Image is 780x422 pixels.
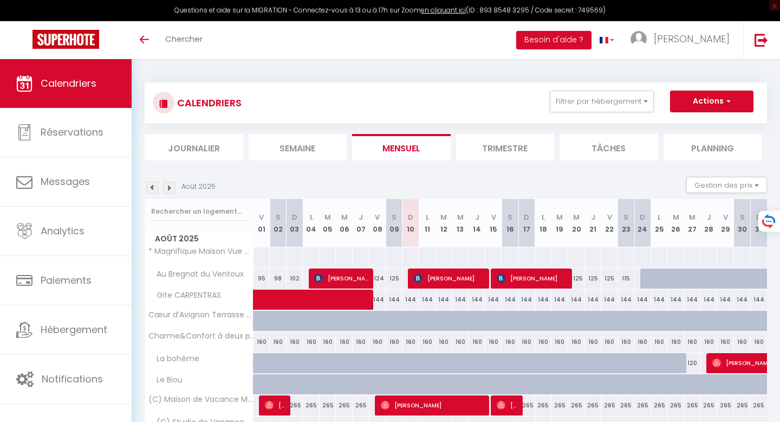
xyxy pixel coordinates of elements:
div: 265 [518,395,535,415]
th: 20 [568,199,585,247]
iframe: LiveChat chat widget [734,376,780,422]
div: 265 [303,395,320,415]
abbr: S [623,212,628,222]
span: Notifications [42,372,103,386]
span: * Magnifique Maison Vue Mont Ventoux* [147,247,255,255]
div: 265 [651,395,668,415]
abbr: M [556,212,563,222]
div: 144 [717,290,734,310]
span: Hébergement [41,323,107,336]
span: [PERSON_NAME] [314,268,370,289]
th: 28 [701,199,718,247]
div: 160 [601,332,618,352]
div: 265 [320,395,336,415]
th: 17 [518,199,535,247]
abbr: V [491,212,496,222]
th: 13 [452,199,469,247]
th: 08 [369,199,386,247]
th: 22 [601,199,618,247]
div: 160 [551,332,568,352]
abbr: L [310,212,313,222]
span: Charme&Confort à deux pas du [GEOGRAPHIC_DATA],[GEOGRAPHIC_DATA] [147,332,255,340]
abbr: D [524,212,529,222]
span: [PERSON_NAME] [497,395,519,415]
span: Paiements [41,273,92,287]
li: Semaine [249,134,347,161]
div: 160 [734,332,751,352]
th: 11 [419,199,435,247]
abbr: J [591,212,595,222]
div: 160 [402,332,419,352]
div: 265 [667,395,684,415]
abbr: S [276,212,281,222]
abbr: D [292,212,297,222]
span: (C) Maison de Vacance Moirmoiron [147,395,255,404]
div: 125 [568,268,585,289]
abbr: V [375,212,380,222]
th: 05 [320,199,336,247]
th: 18 [535,199,552,247]
th: 12 [435,199,452,247]
th: 15 [485,199,502,247]
div: 102 [287,268,303,289]
div: 160 [502,332,518,352]
div: 125 [601,268,618,289]
th: 27 [684,199,701,247]
a: en cliquant ici [421,5,466,15]
th: 25 [651,199,668,247]
abbr: V [723,212,728,222]
th: 23 [618,199,635,247]
li: Planning [664,134,762,161]
div: 265 [701,395,718,415]
div: 144 [667,290,684,310]
abbr: M [673,212,679,222]
abbr: J [359,212,363,222]
div: 144 [618,290,635,310]
div: 98 [270,268,287,289]
th: 09 [386,199,402,247]
div: 160 [386,332,402,352]
th: 07 [353,199,369,247]
th: 29 [717,199,734,247]
th: 31 [750,199,767,247]
div: 144 [551,290,568,310]
div: 160 [568,332,585,352]
p: Août 2025 [181,182,216,192]
div: 265 [353,395,369,415]
abbr: L [426,212,429,222]
div: 120 [684,353,701,373]
div: 160 [452,332,469,352]
div: 160 [684,332,701,352]
th: 21 [584,199,601,247]
div: 160 [750,332,767,352]
div: 144 [518,290,535,310]
div: 125 [386,268,402,289]
span: [PERSON_NAME] [381,395,487,415]
abbr: D [408,212,413,222]
div: 160 [320,332,336,352]
div: 160 [651,332,668,352]
div: 160 [336,332,353,352]
div: 144 [651,290,668,310]
li: Trimestre [456,134,555,161]
div: 265 [535,395,552,415]
div: 160 [518,332,535,352]
div: 125 [584,268,601,289]
th: 16 [502,199,518,247]
div: 95 [253,268,270,289]
th: 01 [253,199,270,247]
li: Mensuel [352,134,451,161]
span: Août 2025 [145,231,253,247]
abbr: M [324,212,331,222]
div: 144 [435,290,452,310]
div: 144 [601,290,618,310]
div: 144 [469,290,485,310]
img: logout [755,33,768,47]
th: 10 [402,199,419,247]
button: Actions [670,91,753,112]
div: 265 [734,395,751,415]
abbr: L [658,212,661,222]
div: 265 [717,395,734,415]
th: 04 [303,199,320,247]
span: Messages [41,175,90,188]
